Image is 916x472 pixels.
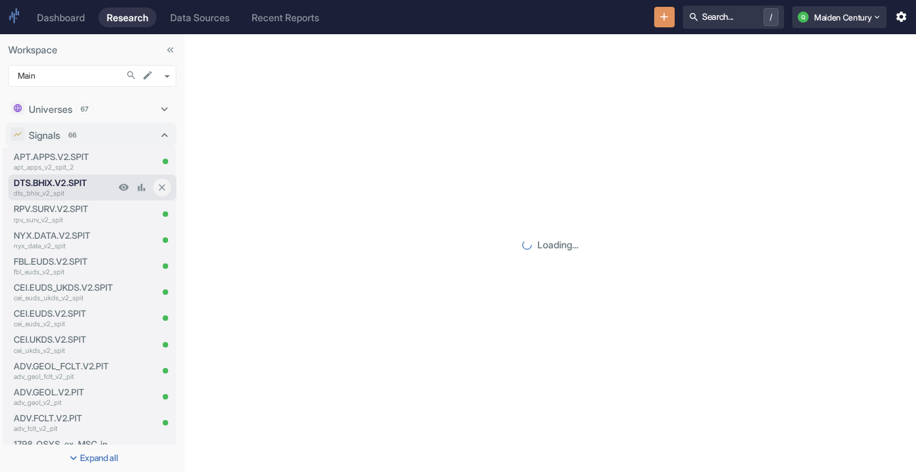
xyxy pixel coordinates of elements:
[14,162,115,172] p: apt_apps_v2_spit_2
[64,130,81,140] span: 66
[14,307,115,329] a: CEI.EUDS.V2.SPITcei_euds_v2_spit
[14,229,115,251] a: NYX.DATA.V2.SPITnyx_data_v2_spit
[139,66,157,84] button: edit
[29,102,72,116] p: Universes
[14,267,115,277] p: fbl_euds_v2_spit
[14,241,115,251] p: nyx_data_v2_spit
[798,12,809,23] div: Q
[161,41,179,59] button: Collapse Sidebar
[14,371,115,382] p: adv_geol_fclt_v2_pit
[14,281,115,303] a: CEI.EUDS_UKDS.V2.SPITcei_euds_ukds_v2_spit
[14,319,115,329] p: cei_euds_v2_spit
[76,104,93,114] span: 67
[14,386,115,399] p: ADV.GEOL.V2.PIT
[14,202,115,215] p: RPV.SURV.V2.SPIT
[157,182,167,193] svg: Close item
[14,397,115,408] p: adv_geol_v2_pit
[14,150,115,163] p: APT.APPS.V2.SPIT
[5,96,176,121] div: Universes67
[14,438,115,460] a: 1798_QSYS_ex_MSC_in_ADV_GEOL.V2.PITsi_1798_qsys_ex_msc_in_adv_geol_v2_pit
[14,412,115,425] p: ADV.FCLT.V2.PIT
[98,8,157,27] a: Research
[29,128,60,142] p: Signals
[14,386,115,408] a: ADV.GEOL.V2.PITadv_geol_v2_pit
[14,333,115,346] p: CEI.UKDS.V2.SPIT
[37,12,85,23] div: Dashboard
[14,360,115,373] p: ADV.GEOL_FCLT.V2.PIT
[162,8,238,27] a: Data Sources
[3,447,182,469] button: Expand all
[14,188,115,198] p: dts_bhix_v2_spit
[14,412,115,434] a: ADV.FCLT.V2.PITadv_fclt_v2_pit
[153,179,171,196] button: Close item
[14,333,115,355] a: CEI.UKDS.V2.SPITcei_ukds_v2_spit
[115,179,133,196] a: View Preview
[14,176,115,198] a: DTS.BHIX.V2.SPITdts_bhix_v2_spit
[14,423,115,434] p: adv_fclt_v2_pit
[14,345,115,356] p: cei_ukds_v2_spit
[122,66,140,84] button: Search...
[683,5,784,29] button: Search.../
[537,237,578,252] p: Loading...
[792,6,887,28] button: QMaiden Century
[14,307,115,320] p: CEI.EUDS.V2.SPIT
[14,255,115,277] a: FBL.EUDS.V2.SPITfbl_euds_v2_spit
[14,255,115,268] p: FBL.EUDS.V2.SPIT
[8,65,176,87] div: Main
[29,8,93,27] a: Dashboard
[243,8,327,27] a: Recent Reports
[14,215,115,225] p: rpv_surv_v2_spit
[14,202,115,224] a: RPV.SURV.V2.SPITrpv_surv_v2_spit
[654,7,675,28] button: New Resource
[14,438,115,451] p: 1798_QSYS_ex_MSC_in_ADV_GEOL.V2.PIT
[170,12,230,23] div: Data Sources
[5,122,176,147] div: Signals66
[14,293,115,303] p: cei_euds_ukds_v2_spit
[107,12,148,23] div: Research
[14,176,115,189] p: DTS.BHIX.V2.SPIT
[133,179,150,196] a: View Analysis
[14,360,115,382] a: ADV.GEOL_FCLT.V2.PITadv_geol_fclt_v2_pit
[14,150,115,172] a: APT.APPS.V2.SPITapt_apps_v2_spit_2
[8,42,176,57] p: Workspace
[252,12,319,23] div: Recent Reports
[14,281,115,294] p: CEI.EUDS_UKDS.V2.SPIT
[14,229,115,242] p: NYX.DATA.V2.SPIT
